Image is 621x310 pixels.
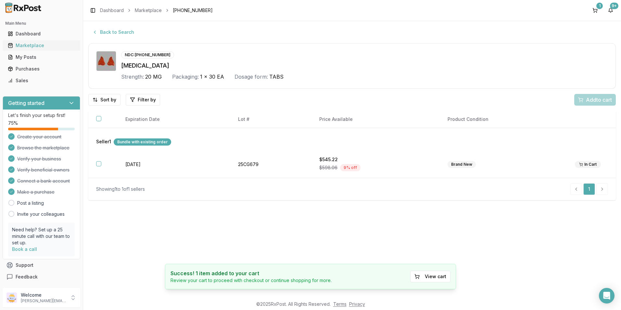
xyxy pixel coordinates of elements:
div: [MEDICAL_DATA] [121,61,608,70]
a: Post a listing [17,200,44,206]
th: Product Condition [440,111,567,128]
span: TABS [269,73,284,81]
p: Let's finish your setup first! [8,112,75,119]
h2: Main Menu [5,21,78,26]
div: Packaging: [172,73,199,81]
span: Feedback [16,274,38,280]
div: Dashboard [8,31,75,37]
nav: breadcrumb [100,7,213,14]
div: My Posts [8,54,75,60]
div: Sales [8,77,75,84]
img: RxPost Logo [3,3,44,13]
button: Feedback [3,271,80,283]
a: Sales [5,75,78,86]
span: Verify your business [17,156,61,162]
th: Lot # [230,111,311,128]
span: Connect a bank account [17,178,70,184]
div: Strength: [121,73,144,81]
span: Browse the marketplace [17,145,70,151]
a: Invite your colleagues [17,211,65,217]
a: 1 [583,183,595,195]
span: [PHONE_NUMBER] [173,7,213,14]
div: Purchases [8,66,75,72]
div: 1 [596,3,603,9]
a: Terms [333,301,347,307]
nav: pagination [570,183,608,195]
div: Marketplace [8,42,75,49]
span: Sort by [100,97,116,103]
div: 9+ [610,3,618,9]
span: Make a purchase [17,189,55,195]
a: Dashboard [5,28,78,40]
a: Marketplace [135,7,162,14]
div: Brand New [448,161,476,168]
th: Price Available [311,111,439,128]
td: [DATE] [118,151,230,178]
button: Back to Search [88,26,138,38]
button: Dashboard [3,29,80,39]
p: Review your cart to proceed with checkout or continue shopping for more. [171,277,332,284]
a: Dashboard [100,7,124,14]
p: Welcome [21,292,66,298]
button: Filter by [126,94,160,106]
span: Filter by [138,97,156,103]
span: Verify beneficial owners [17,167,70,173]
div: 9 % off [340,164,361,171]
div: Open Intercom Messenger [599,288,615,304]
div: Bundle with existing order [114,138,171,146]
button: View cart [410,271,450,282]
img: Xarelto 20 MG TABS [96,51,116,71]
div: Showing 1 to 1 of 1 sellers [96,186,145,192]
p: [PERSON_NAME][EMAIL_ADDRESS][DOMAIN_NAME] [21,298,66,304]
a: My Posts [5,51,78,63]
span: 20 MG [145,73,162,81]
th: Expiration Date [118,111,230,128]
div: NDC: [PHONE_NUMBER] [121,51,174,58]
h4: Success! 1 item added to your cart [171,269,332,277]
span: Create your account [17,134,61,140]
span: 1 x 30 EA [200,73,224,81]
button: Support [3,259,80,271]
p: Need help? Set up a 25 minute call with our team to set up. [12,226,71,246]
button: 1 [590,5,600,16]
a: Privacy [349,301,365,307]
button: Marketplace [3,40,80,51]
span: Seller 1 [96,138,111,146]
td: 25CG679 [230,151,311,178]
button: 9+ [605,5,616,16]
button: Sales [3,75,80,86]
a: Book a call [12,246,37,252]
button: My Posts [3,52,80,62]
div: Dosage form: [234,73,268,81]
a: Purchases [5,63,78,75]
a: Marketplace [5,40,78,51]
div: $545.22 [319,156,432,163]
span: 75 % [8,120,18,126]
h3: Getting started [8,99,44,107]
div: In Cart [575,161,601,168]
span: $598.06 [319,164,337,171]
button: Purchases [3,64,80,74]
img: User avatar [6,292,17,303]
button: Sort by [88,94,120,106]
